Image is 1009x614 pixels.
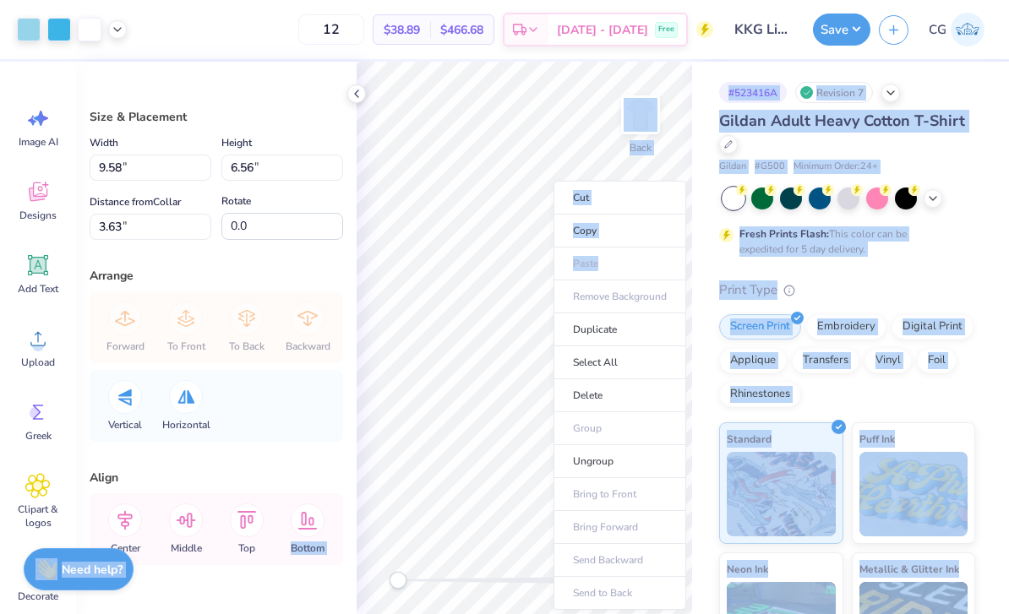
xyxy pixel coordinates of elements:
span: [DATE] - [DATE] [557,21,648,39]
div: This color can be expedited for 5 day delivery. [739,226,947,257]
span: Neon Ink [727,560,768,578]
span: Vertical [108,418,142,432]
label: Distance from Collar [90,192,181,212]
span: Puff Ink [859,430,895,448]
div: Align [90,469,343,486]
span: Designs [19,209,57,222]
img: Puff Ink [859,452,968,536]
button: Save [813,14,870,46]
img: Back [624,98,657,132]
li: Select All [554,346,686,379]
div: Embroidery [806,314,886,340]
div: Revision 7 [795,82,873,103]
input: – – [298,14,364,45]
span: Standard [727,430,772,448]
div: Applique [719,348,787,373]
span: Gildan [719,160,746,174]
label: Width [90,133,118,153]
li: Ungroup [554,445,686,478]
label: Rotate [221,191,251,211]
div: Rhinestones [719,382,801,407]
span: $466.68 [440,21,483,39]
li: Cut [554,181,686,215]
span: Metallic & Glitter Ink [859,560,959,578]
div: Back [630,140,652,155]
img: Charley Goldstein [951,13,984,46]
div: Arrange [90,267,343,285]
span: Middle [171,541,202,555]
strong: Fresh Prints Flash: [739,227,829,241]
span: Add Text [18,282,58,296]
div: Digital Print [892,314,974,340]
span: Greek [25,429,52,443]
div: Size & Placement [90,108,343,126]
label: Height [221,133,252,153]
div: Screen Print [719,314,801,340]
div: Vinyl [864,348,912,373]
span: Gildan Adult Heavy Cotton T-Shirt [719,111,965,131]
span: Decorate [18,590,58,603]
input: Untitled Design [722,13,804,46]
span: Horizontal [162,418,210,432]
div: Foil [917,348,957,373]
div: Accessibility label [390,572,406,589]
div: Transfers [792,348,859,373]
span: Clipart & logos [10,503,66,530]
div: # 523416A [719,82,787,103]
span: $38.89 [384,21,420,39]
span: Minimum Order: 24 + [794,160,878,174]
span: Top [238,541,255,555]
img: Standard [727,452,836,536]
a: CG [921,13,992,46]
span: # G500 [755,160,785,174]
span: Image AI [19,135,58,149]
div: Print Type [719,280,975,300]
span: Free [658,24,674,35]
span: CG [929,20,946,40]
span: Center [111,541,140,555]
strong: Need help? [62,562,123,578]
li: Delete [554,379,686,412]
span: Bottom [291,541,325,555]
span: Upload [21,356,55,369]
li: Duplicate [554,313,686,346]
li: Copy [554,215,686,247]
